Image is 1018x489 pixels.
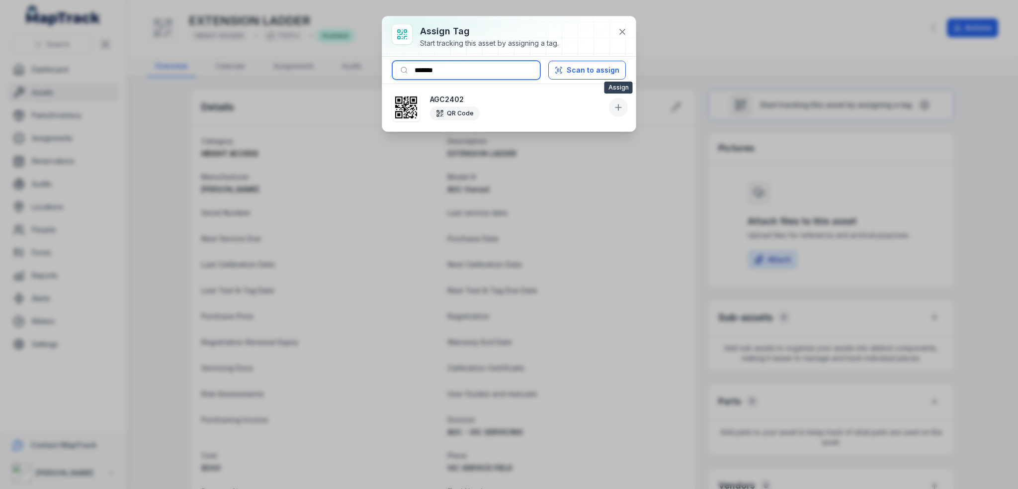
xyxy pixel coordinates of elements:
strong: AGC2402 [430,95,605,104]
div: Start tracking this asset by assigning a tag. [420,38,559,48]
button: Scan to assign [548,61,626,80]
div: QR Code [430,106,480,120]
span: Assign [604,82,633,94]
h3: Assign tag [420,24,559,38]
